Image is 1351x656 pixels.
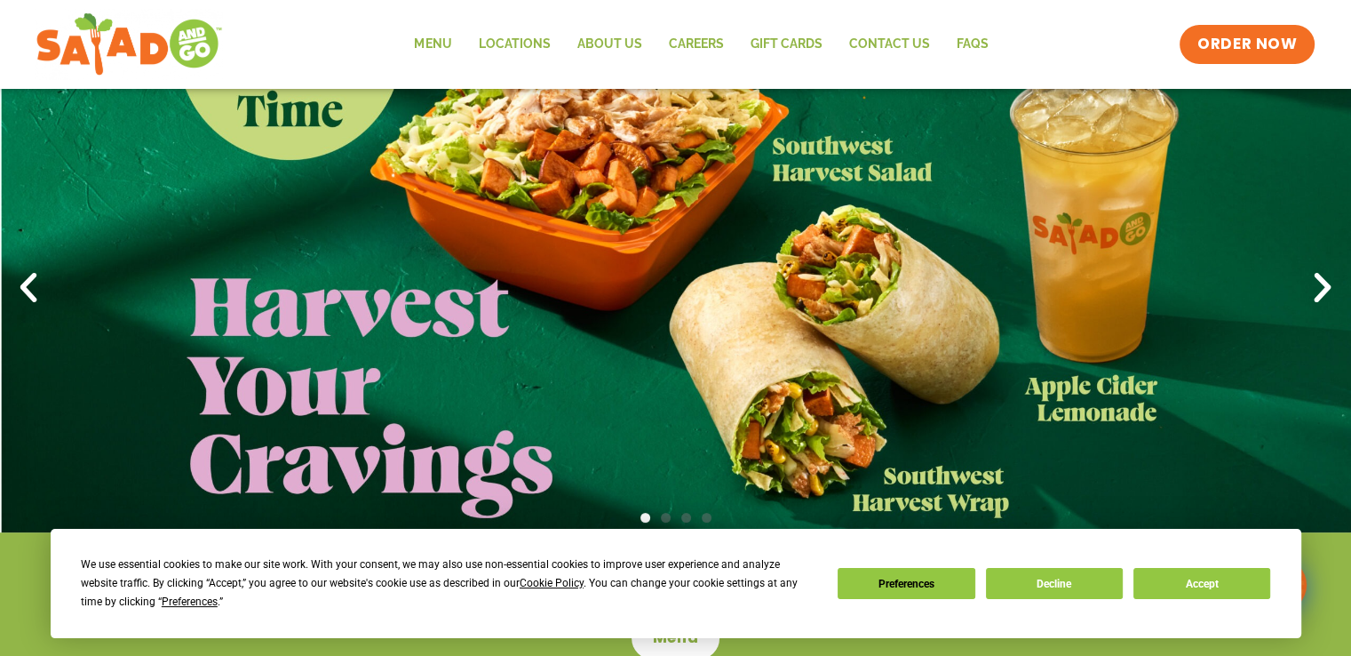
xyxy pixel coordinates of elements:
div: Cookie Consent Prompt [51,529,1301,638]
span: Go to slide 4 [702,513,711,523]
a: About Us [563,24,655,65]
span: Cookie Policy [520,577,584,589]
a: Careers [655,24,736,65]
a: Locations [465,24,563,65]
nav: Menu [401,24,1001,65]
a: ORDER NOW [1180,25,1315,64]
a: FAQs [942,24,1001,65]
div: Previous slide [9,268,48,308]
h4: Weekdays 6:30am-9pm (breakfast until 10:30am) [36,559,1315,579]
span: ORDER NOW [1197,34,1297,55]
span: Go to slide 2 [661,513,671,523]
button: Preferences [838,568,974,599]
span: Preferences [162,596,218,608]
a: Menu [401,24,465,65]
h4: Weekends 7am-9pm (breakfast until 11am) [36,588,1315,607]
a: GIFT CARDS [736,24,835,65]
div: Next slide [1303,268,1342,308]
button: Accept [1133,568,1270,599]
div: We use essential cookies to make our site work. With your consent, we may also use non-essential ... [81,556,816,612]
a: Contact Us [835,24,942,65]
img: new-SAG-logo-768×292 [36,9,223,80]
button: Decline [986,568,1123,599]
span: Go to slide 1 [640,513,650,523]
span: Go to slide 3 [681,513,691,523]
